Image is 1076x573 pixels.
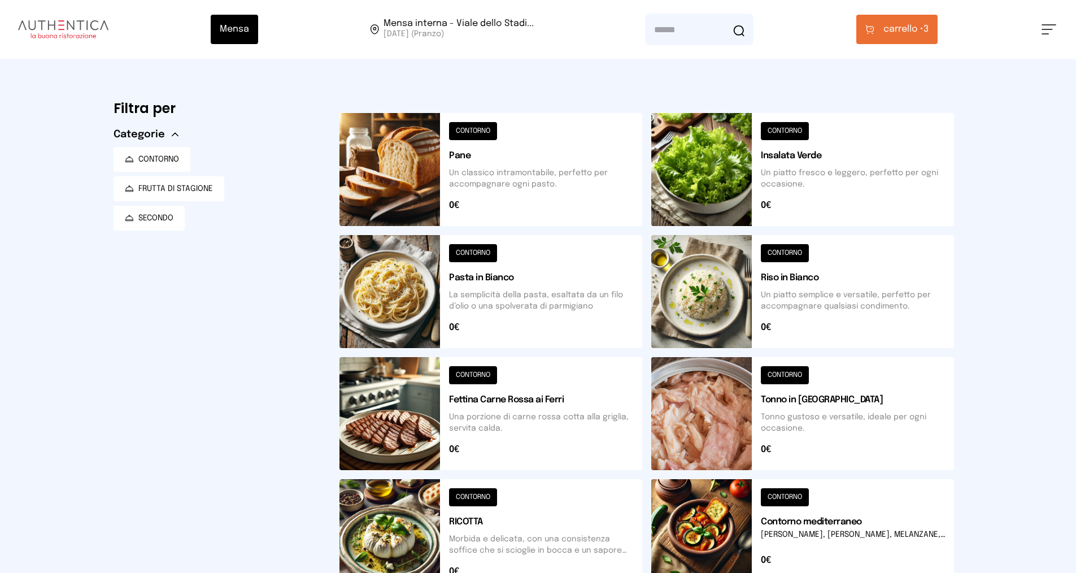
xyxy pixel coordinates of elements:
[138,183,213,194] span: FRUTTA DI STAGIONE
[114,176,224,201] button: FRUTTA DI STAGIONE
[384,19,534,40] span: Viale dello Stadio, 77, 05100 Terni TR, Italia
[114,206,185,231] button: SECONDO
[114,127,178,142] button: Categorie
[883,23,929,36] span: 3
[114,99,321,118] h6: Filtra per
[883,23,923,36] span: carrello •
[856,15,938,44] button: carrello •3
[114,147,190,172] button: CONTORNO
[138,154,179,165] span: CONTORNO
[114,127,165,142] span: Categorie
[18,20,108,38] img: logo.8f33a47.png
[211,15,258,44] button: Mensa
[138,212,173,224] span: SECONDO
[384,28,534,40] span: [DATE] (Pranzo)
